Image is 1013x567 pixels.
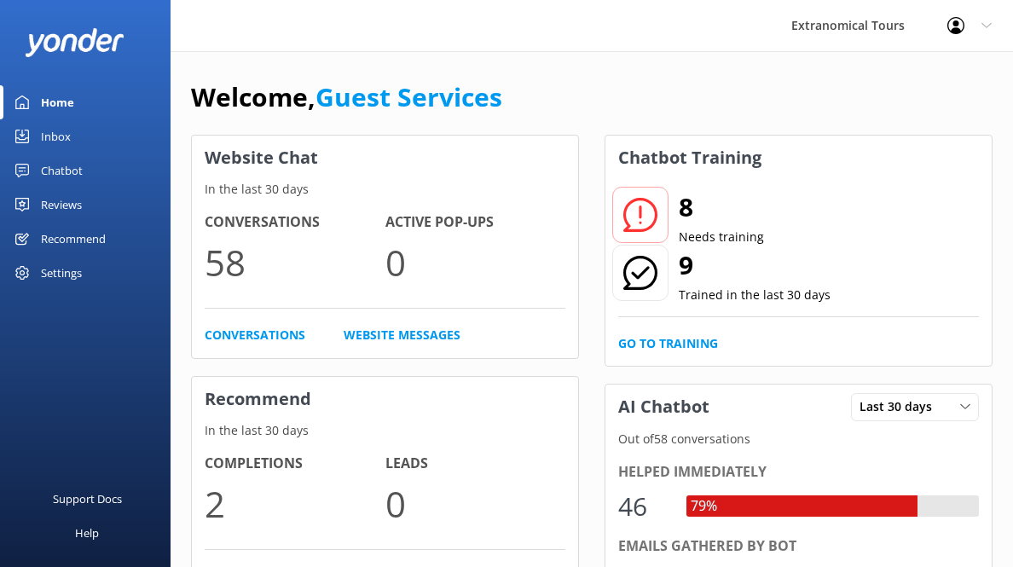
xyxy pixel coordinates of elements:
[344,326,460,344] a: Website Messages
[41,85,74,119] div: Home
[41,119,71,153] div: Inbox
[315,79,502,114] a: Guest Services
[192,136,578,180] h3: Website Chat
[26,28,124,56] img: yonder-white-logo.png
[205,475,385,532] p: 2
[192,180,578,199] p: In the last 30 days
[41,153,83,188] div: Chatbot
[41,222,106,256] div: Recommend
[191,77,502,118] h1: Welcome,
[205,234,385,291] p: 58
[618,486,669,527] div: 46
[205,453,385,475] h4: Completions
[41,256,82,290] div: Settings
[679,187,764,228] h2: 8
[192,421,578,440] p: In the last 30 days
[605,430,992,448] p: Out of 58 conversations
[192,377,578,421] h3: Recommend
[679,245,831,286] h2: 9
[605,136,774,180] h3: Chatbot Training
[618,535,979,558] div: Emails gathered by bot
[385,475,566,532] p: 0
[385,234,566,291] p: 0
[205,211,385,234] h4: Conversations
[41,188,82,222] div: Reviews
[605,385,722,429] h3: AI Chatbot
[205,326,305,344] a: Conversations
[618,461,979,483] div: Helped immediately
[75,516,99,550] div: Help
[860,397,942,416] span: Last 30 days
[385,211,566,234] h4: Active Pop-ups
[679,286,831,304] p: Trained in the last 30 days
[686,495,721,518] div: 79%
[385,453,566,475] h4: Leads
[618,334,718,353] a: Go to Training
[53,482,122,516] div: Support Docs
[679,228,764,246] p: Needs training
